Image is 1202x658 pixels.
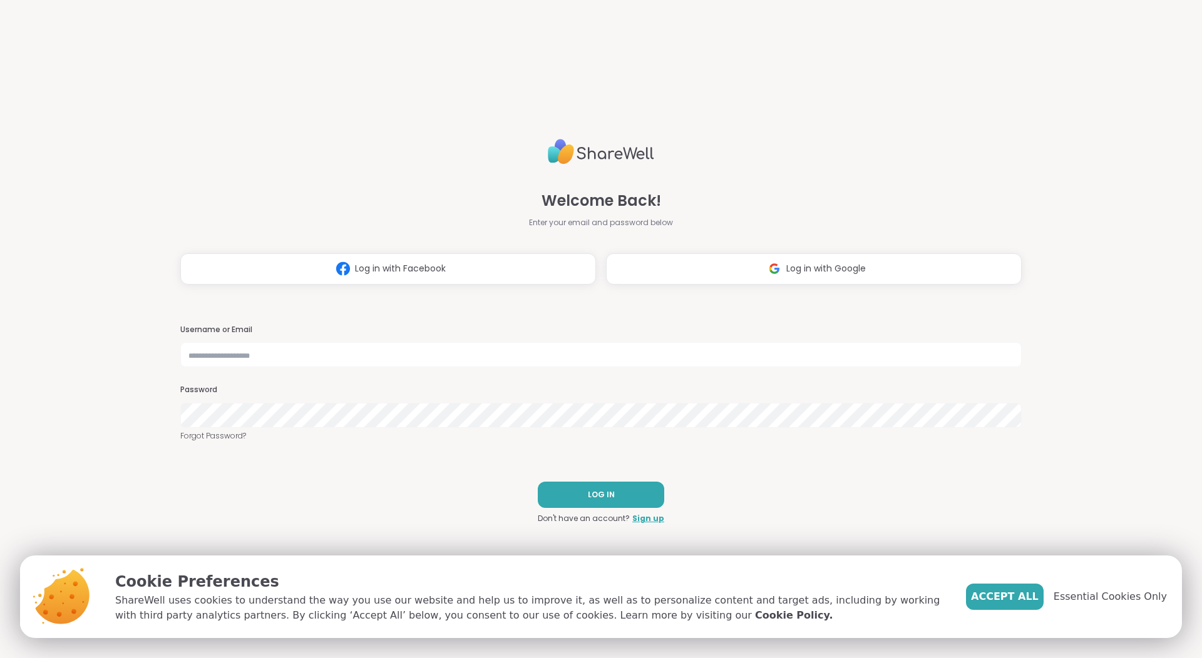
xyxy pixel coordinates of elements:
img: ShareWell Logomark [763,257,786,280]
img: ShareWell Logo [548,134,654,170]
span: Log in with Facebook [355,262,446,275]
button: Log in with Google [606,253,1022,285]
p: Cookie Preferences [115,570,946,593]
button: Accept All [966,584,1044,610]
span: Enter your email and password below [529,217,673,228]
button: Log in with Facebook [180,253,596,285]
a: Sign up [632,513,664,524]
span: Don't have an account? [538,513,630,524]
span: LOG IN [588,489,615,500]
span: Log in with Google [786,262,866,275]
a: Cookie Policy. [755,608,833,623]
p: ShareWell uses cookies to understand the way you use our website and help us to improve it, as we... [115,593,946,623]
span: Essential Cookies Only [1054,589,1167,604]
span: Accept All [971,589,1039,604]
button: LOG IN [538,482,664,508]
a: Forgot Password? [180,430,1022,442]
h3: Password [180,385,1022,395]
span: Welcome Back! [542,190,661,212]
img: ShareWell Logomark [331,257,355,280]
h3: Username or Email [180,325,1022,335]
